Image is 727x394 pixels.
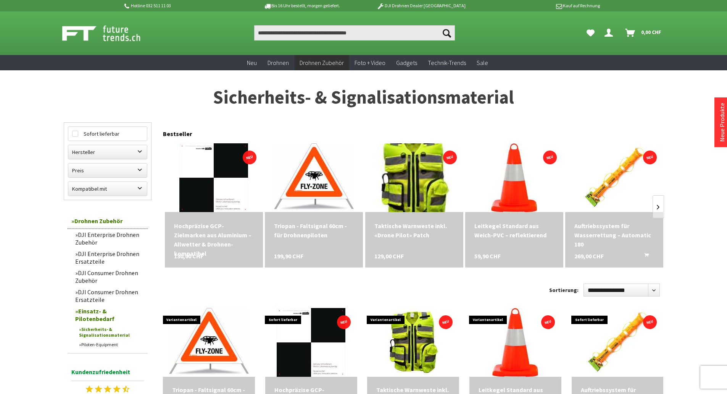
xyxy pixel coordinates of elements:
a: Foto + Video [349,55,391,71]
a: Taktische Warnweste inkl. «Drone Pilot» Patch 129,00 CHF [374,221,454,240]
p: Bis 16 Uhr bestellt, morgen geliefert. [242,1,361,10]
a: Gadgets [391,55,422,71]
a: Piloten-Equipment [75,340,148,349]
div: Bestseller [163,122,664,141]
a: Einsatz- & Pilotenbedarf [71,305,148,324]
img: Leitkegel Standard aus Weich-PVC – reflektierend [491,143,537,212]
span: 199,90 CHF [274,251,303,261]
img: Leitkegel Standard aus Weich-PVC – reflektierend [492,308,538,377]
div: Leitkegel Standard aus Weich-PVC – reflektierend [474,221,554,240]
a: Technik-Trends [422,55,471,71]
a: Sicherheits- & Signalisationsmaterial [75,324,148,340]
img: Shop Futuretrends - zur Startseite wechseln [62,24,157,43]
span: Neu [247,59,257,66]
label: Hersteller [68,145,147,159]
span: 269,00 CHF [574,251,604,261]
a: Sale [471,55,493,71]
div: Triopan - Faltsignal 60cm - für Drohnenpiloten [274,221,354,240]
a: Triopan - Faltsignal 60cm - für Drohnenpiloten 199,90 CHF [274,221,354,240]
span: 59,90 CHF [474,251,501,261]
a: Dein Konto [601,25,619,41]
a: Meine Favoriten [583,25,598,41]
a: Warenkorb [622,25,665,41]
label: Sofort lieferbar [68,127,147,141]
span: 130,00 CHF [174,251,203,261]
span: Sale [477,59,488,66]
a: Drohnen Zubehör [68,213,148,229]
img: Taktische Warnweste inkl. «Drone Pilot» Patch [377,130,451,226]
img: Auftriebssystem für Wasserrettung – Automatic 180 [580,143,649,212]
span: 129,00 CHF [374,251,404,261]
img: Triopan - Faltsignal 60cm - für Drohnenpiloten [169,308,249,377]
a: Neue Produkte [718,103,726,142]
a: Auftriebssystem für Wasserrettung – Automatic 180 269,00 CHF In den Warenkorb [574,221,654,249]
a: Drohnen [262,55,294,71]
label: Kompatibel mit [68,182,147,196]
input: Produkt, Marke, Kategorie, EAN, Artikelnummer… [254,25,455,41]
p: DJI Drohnen Dealer [GEOGRAPHIC_DATA] [361,1,480,10]
img: Hochpräzise GCP-Zielmarken aus Aluminium – Allwetter & Drohnen-kompatibel [179,143,248,212]
span: Drohnen [268,59,289,66]
a: DJI Consumer Drohnen Ersatzteile [71,286,148,305]
div: Taktische Warnweste inkl. «Drone Pilot» Patch [374,221,454,240]
a: DJI Consumer Drohnen Zubehör [71,267,148,286]
div: Auftriebssystem für Wasserrettung – Automatic 180 [574,221,654,249]
a: DJI Enterprise Drohnen Ersatzteile [71,248,148,267]
label: Preis [68,164,147,177]
img: Taktische Warnweste inkl. «Drone Pilot» Patch [387,308,440,377]
a: Neu [242,55,262,71]
h1: Sicherheits- & Signalisationsmaterial [64,88,664,107]
button: In den Warenkorb [635,251,653,261]
div: Hochpräzise GCP-Zielmarken aus Aluminium – Allwetter & Drohnen-kompatibel [174,221,254,258]
span: Technik-Trends [428,59,466,66]
span: Gadgets [396,59,417,66]
img: Triopan - Faltsignal 60cm - für Drohnenpiloten [274,143,354,212]
a: Drohnen Zubehör [294,55,349,71]
img: Auftriebssystem für Wasserrettung – Automatic 180 [583,308,652,377]
span: Kundenzufriedenheit [71,367,144,381]
a: DJI Enterprise Drohnen Zubehör [71,229,148,248]
button: Suchen [439,25,455,41]
label: Sortierung: [549,284,579,296]
img: Hochpräzise GCP-Zielmarken aus Aluminium – Allwetter & Drohnen-kompatibel [277,308,345,377]
a: Leitkegel Standard aus Weich-PVC – reflektierend 59,90 CHF [474,221,554,240]
span: 0,00 CHF [641,26,661,38]
span: Foto + Video [355,59,385,66]
p: Hotline 032 511 11 03 [123,1,242,10]
a: Hochpräzise GCP-Zielmarken aus Aluminium – Allwetter & Drohnen-kompatibel 130,00 CHF [174,221,254,258]
p: Kauf auf Rechnung [481,1,600,10]
span: Drohnen Zubehör [300,59,344,66]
